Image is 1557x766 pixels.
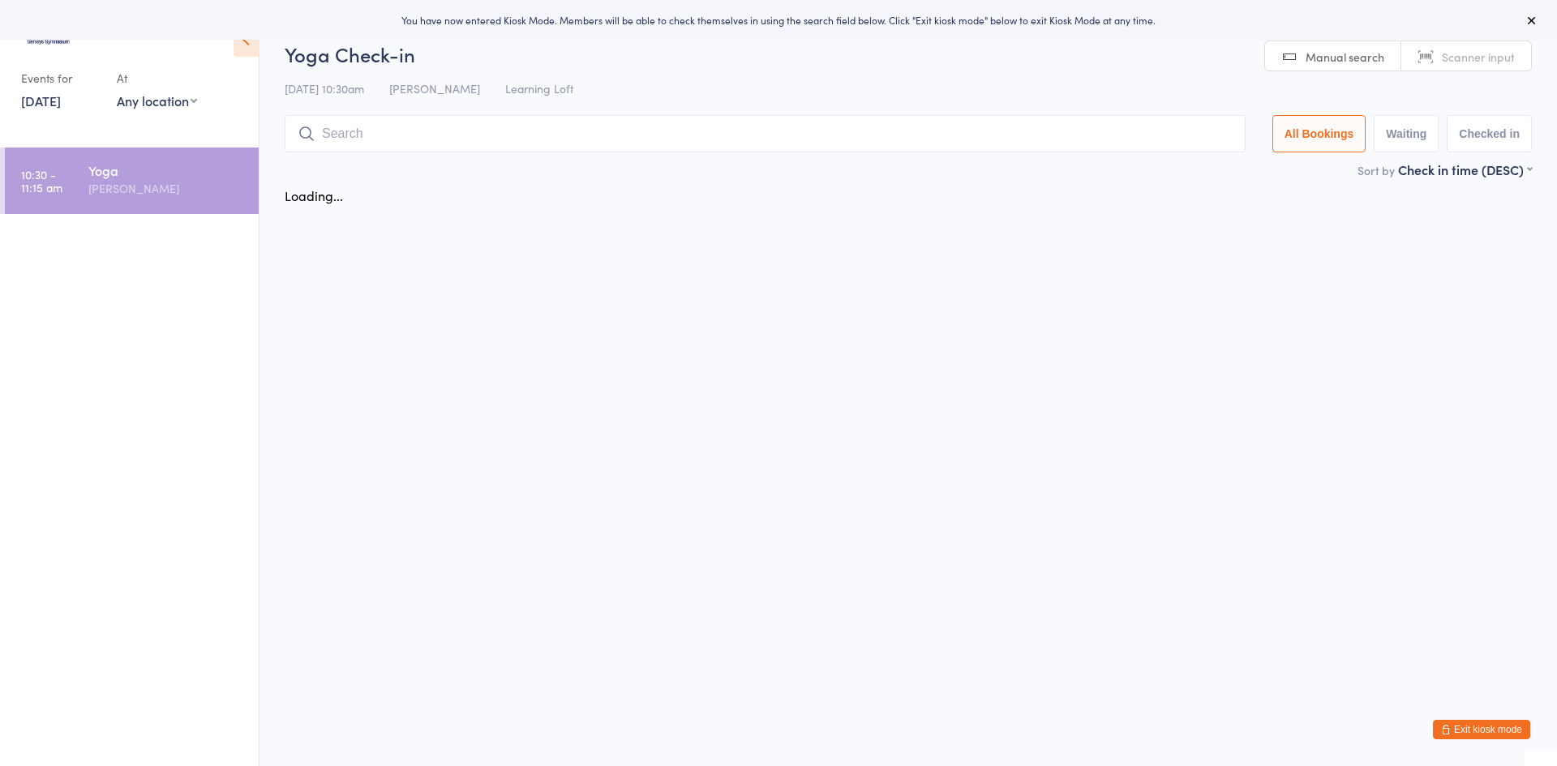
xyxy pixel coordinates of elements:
[285,80,364,96] span: [DATE] 10:30am
[285,115,1246,152] input: Search
[1433,720,1530,739] button: Exit kiosk mode
[389,80,480,96] span: [PERSON_NAME]
[285,41,1532,67] h2: Yoga Check-in
[21,65,101,92] div: Events for
[1398,160,1532,178] div: Check in time (DESC)
[88,179,245,198] div: [PERSON_NAME]
[21,92,61,109] a: [DATE]
[117,65,197,92] div: At
[117,92,197,109] div: Any location
[5,148,259,214] a: 10:30 -11:15 amYoga[PERSON_NAME]
[21,168,62,194] time: 10:30 - 11:15 am
[1272,115,1366,152] button: All Bookings
[505,80,573,96] span: Learning Loft
[1306,49,1384,65] span: Manual search
[1442,49,1515,65] span: Scanner input
[1447,115,1532,152] button: Checked in
[285,186,343,204] div: Loading...
[1358,162,1395,178] label: Sort by
[1374,115,1439,152] button: Waiting
[26,13,1531,27] div: You have now entered Kiosk Mode. Members will be able to check themselves in using the search fie...
[88,161,245,179] div: Yoga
